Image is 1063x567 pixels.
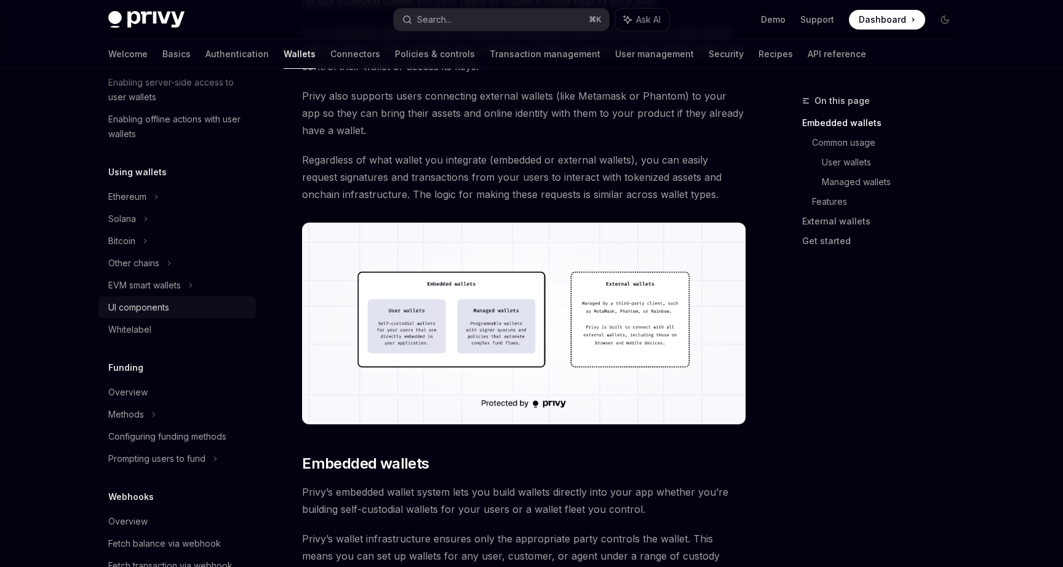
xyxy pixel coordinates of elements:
[284,39,316,69] a: Wallets
[108,490,154,504] h5: Webhooks
[394,9,609,31] button: Search...⌘K
[302,223,746,424] img: images/walletoverview.png
[812,192,965,212] a: Features
[108,75,249,105] div: Enabling server-side access to user wallets
[98,319,256,341] a: Whitelabel
[802,113,965,133] a: Embedded wallets
[302,454,429,474] span: Embedded wallets
[108,189,146,204] div: Ethereum
[108,165,167,180] h5: Using wallets
[302,87,746,139] span: Privy also supports users connecting external wallets (like Metamask or Phantom) to your app so t...
[812,133,965,153] a: Common usage
[758,39,793,69] a: Recipes
[302,483,746,518] span: Privy’s embedded wallet system lets you build wallets directly into your app whether you’re build...
[98,426,256,448] a: Configuring funding methods
[162,39,191,69] a: Basics
[108,360,143,375] h5: Funding
[814,93,870,108] span: On this page
[98,510,256,533] a: Overview
[98,533,256,555] a: Fetch balance via webhook
[802,231,965,251] a: Get started
[108,256,159,271] div: Other chains
[935,10,955,30] button: Toggle dark mode
[98,296,256,319] a: UI components
[108,112,249,141] div: Enabling offline actions with user wallets
[395,39,475,69] a: Policies & controls
[302,151,746,203] span: Regardless of what wallet you integrate (embedded or external wallets), you can easily request si...
[108,407,144,422] div: Methods
[800,14,834,26] a: Support
[108,212,136,226] div: Solana
[98,71,256,108] a: Enabling server-side access to user wallets
[108,429,226,444] div: Configuring funding methods
[802,212,965,231] a: External wallets
[761,14,786,26] a: Demo
[108,278,181,293] div: EVM smart wallets
[615,9,669,31] button: Ask AI
[849,10,925,30] a: Dashboard
[108,322,151,337] div: Whitelabel
[490,39,600,69] a: Transaction management
[108,536,221,551] div: Fetch balance via webhook
[108,451,205,466] div: Prompting users to fund
[108,39,148,69] a: Welcome
[108,385,148,400] div: Overview
[822,172,965,192] a: Managed wallets
[98,108,256,145] a: Enabling offline actions with user wallets
[615,39,694,69] a: User management
[589,15,602,25] span: ⌘ K
[636,14,661,26] span: Ask AI
[108,11,185,28] img: dark logo
[822,153,965,172] a: User wallets
[808,39,866,69] a: API reference
[205,39,269,69] a: Authentication
[98,381,256,403] a: Overview
[108,514,148,529] div: Overview
[417,12,452,27] div: Search...
[330,39,380,69] a: Connectors
[859,14,906,26] span: Dashboard
[108,300,169,315] div: UI components
[108,234,135,248] div: Bitcoin
[709,39,744,69] a: Security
